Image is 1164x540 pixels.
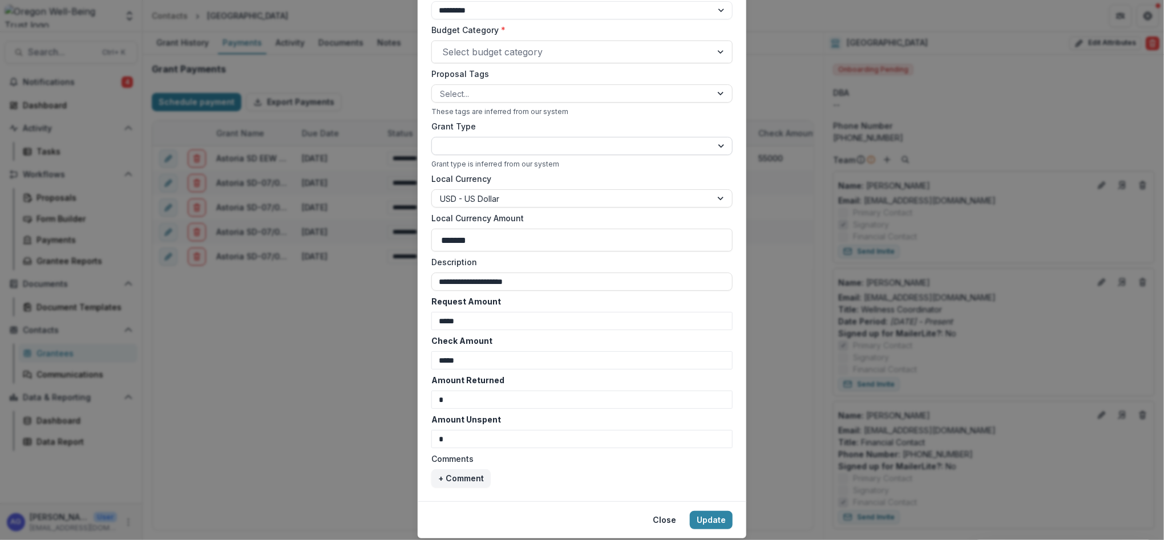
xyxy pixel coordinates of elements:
div: Grant type is inferred from our system [431,160,733,168]
label: Grant Type [431,120,726,132]
label: Local Currency [431,173,491,185]
label: Comments [431,453,726,465]
label: Local Currency Amount [431,212,726,224]
label: Budget Category [431,24,726,36]
div: These tags are inferred from our system [431,107,733,116]
label: Amount Returned [431,374,726,386]
button: Update [690,511,733,529]
label: Check Amount [431,335,726,347]
label: Request Amount [431,295,726,307]
label: Amount Unspent [431,413,726,425]
label: Proposal Tags [431,68,726,80]
button: + Comment [431,469,491,488]
label: Description [431,256,726,268]
button: Close [646,511,683,529]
